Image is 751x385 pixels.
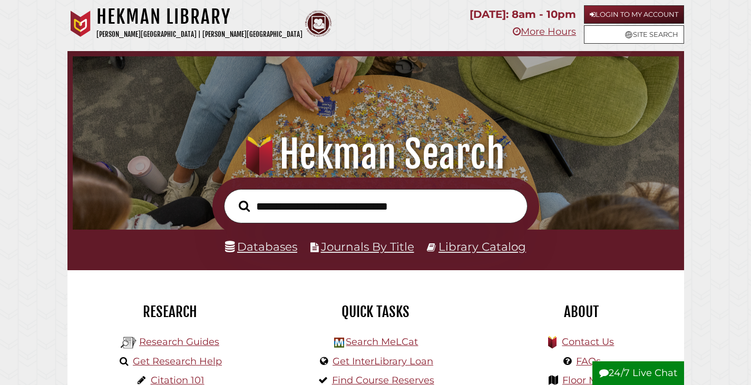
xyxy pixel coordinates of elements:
a: Research Guides [139,336,219,348]
button: Search [233,198,255,215]
a: Login to My Account [584,5,684,24]
i: Search [239,200,250,212]
a: Databases [225,240,297,253]
img: Hekman Library Logo [121,335,136,351]
a: Site Search [584,25,684,44]
a: Get Research Help [133,356,222,367]
a: Library Catalog [438,240,526,253]
h2: About [486,303,676,321]
img: Calvin University [67,11,94,37]
a: More Hours [513,26,576,37]
img: Hekman Library Logo [334,338,344,348]
a: Contact Us [562,336,614,348]
a: Journals By Title [321,240,414,253]
a: Search MeLCat [346,336,418,348]
h2: Quick Tasks [281,303,471,321]
a: FAQs [576,356,601,367]
h1: Hekman Library [96,5,303,28]
h1: Hekman Search [84,131,667,177]
h2: Research [75,303,265,321]
a: Get InterLibrary Loan [333,356,433,367]
img: Calvin Theological Seminary [305,11,331,37]
p: [PERSON_NAME][GEOGRAPHIC_DATA] | [PERSON_NAME][GEOGRAPHIC_DATA] [96,28,303,41]
p: [DATE]: 8am - 10pm [470,5,576,24]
